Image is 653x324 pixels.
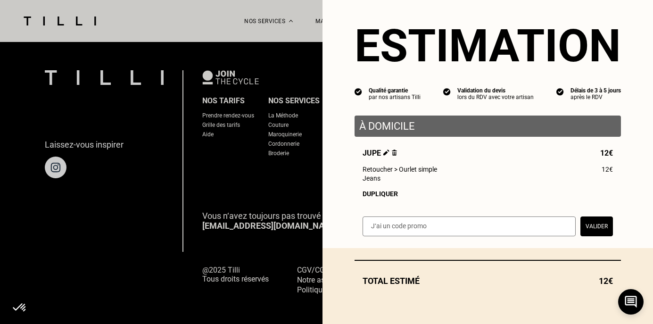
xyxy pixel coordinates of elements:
img: icon list info [355,87,362,96]
span: 12€ [602,166,613,173]
section: Estimation [355,19,621,72]
p: À domicile [359,120,616,132]
span: Jeans [363,174,380,182]
img: Éditer [383,150,389,156]
div: Validation du devis [457,87,534,94]
span: 12€ [599,276,613,286]
div: après le RDV [570,94,621,100]
div: lors du RDV avec votre artisan [457,94,534,100]
div: par nos artisans Tilli [369,94,421,100]
button: Valider [580,216,613,236]
div: Qualité garantie [369,87,421,94]
img: icon list info [443,87,451,96]
div: Dupliquer [363,190,613,198]
span: 12€ [600,149,613,158]
img: Supprimer [392,150,397,156]
div: Total estimé [355,276,621,286]
div: Délais de 3 à 5 jours [570,87,621,94]
img: icon list info [556,87,564,96]
span: Retoucher > Ourlet simple [363,166,437,173]
input: J‘ai un code promo [363,216,576,236]
span: Jupe [363,149,397,158]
